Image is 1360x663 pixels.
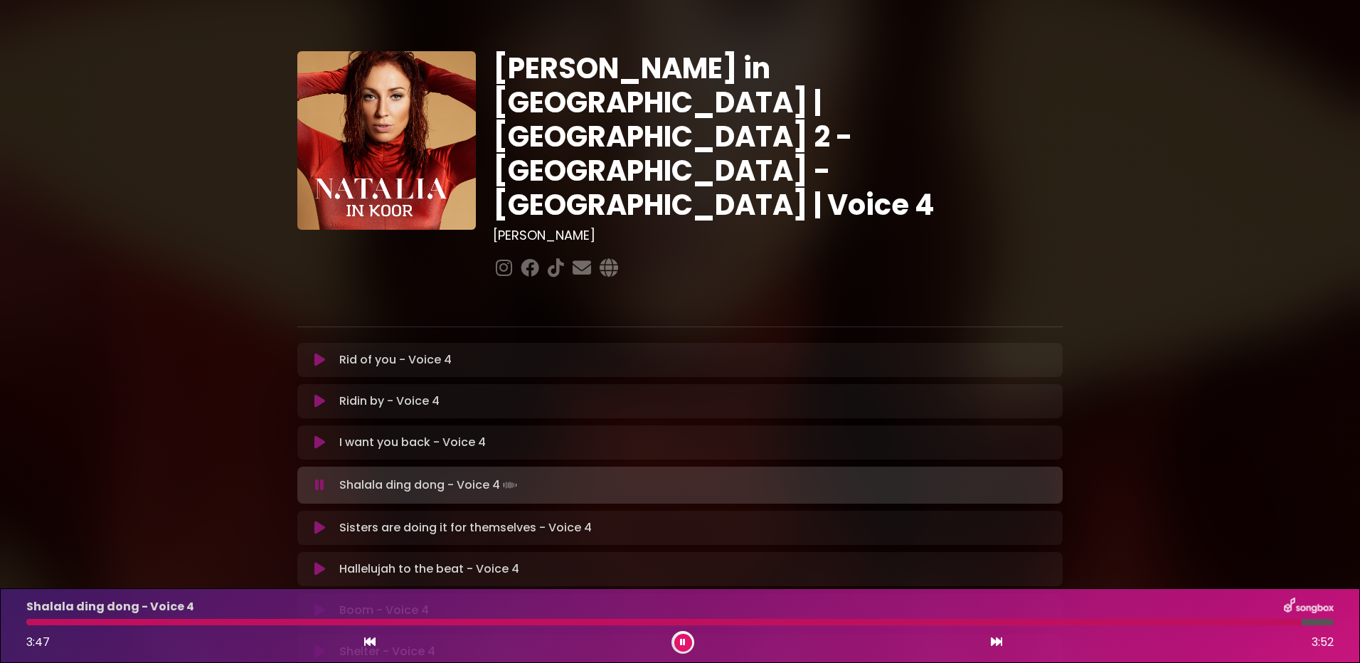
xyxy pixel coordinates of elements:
img: songbox-logo-white.png [1284,598,1334,616]
h1: [PERSON_NAME] in [GEOGRAPHIC_DATA] | [GEOGRAPHIC_DATA] 2 - [GEOGRAPHIC_DATA] - [GEOGRAPHIC_DATA] ... [493,51,1063,222]
p: Rid of you - Voice 4 [339,351,452,368]
h3: [PERSON_NAME] [493,228,1063,243]
p: Sisters are doing it for themselves - Voice 4 [339,519,592,536]
p: Shalala ding dong - Voice 4 [339,475,520,495]
span: 3:52 [1312,634,1334,651]
img: YTVS25JmS9CLUqXqkEhs [297,51,476,230]
p: Ridin by - Voice 4 [339,393,440,410]
img: waveform4.gif [500,475,520,495]
span: 3:47 [26,634,50,650]
p: Hallelujah to the beat - Voice 4 [339,561,519,578]
p: Shalala ding dong - Voice 4 [26,598,194,615]
p: I want you back - Voice 4 [339,434,486,451]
